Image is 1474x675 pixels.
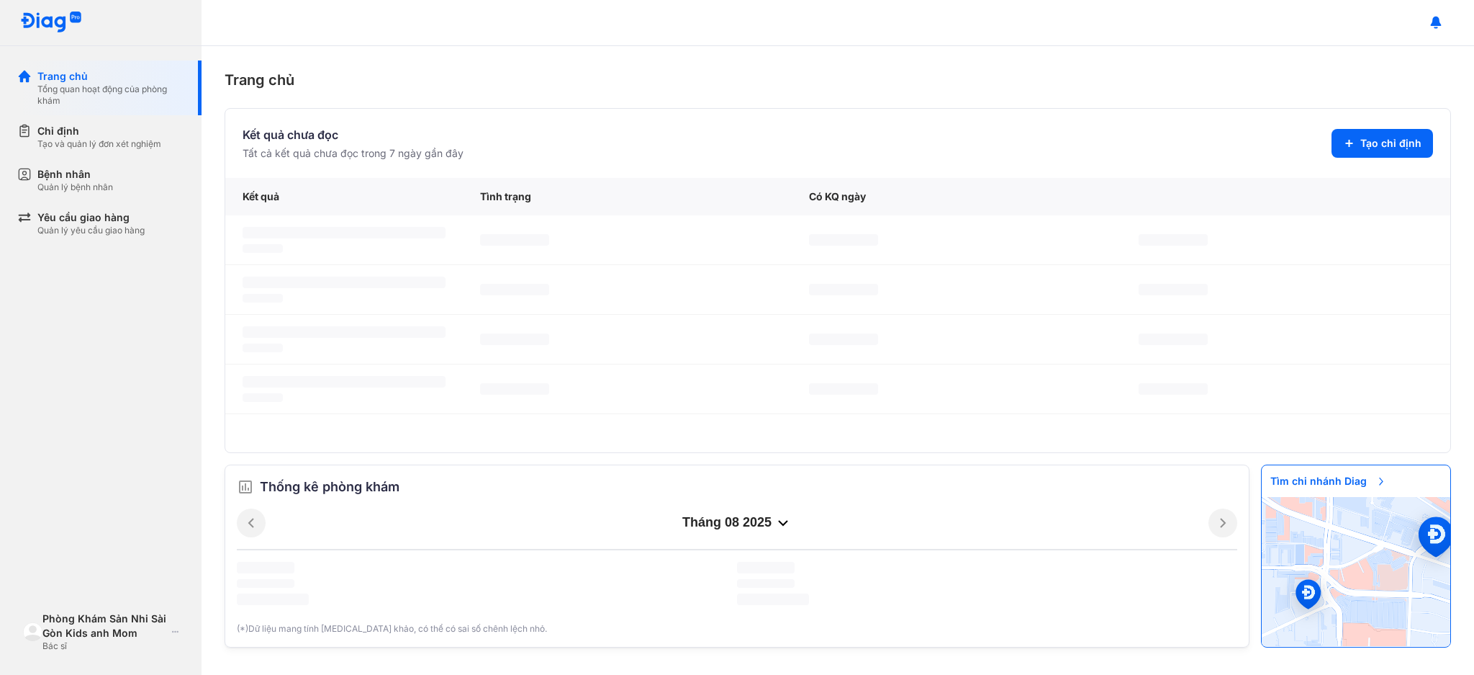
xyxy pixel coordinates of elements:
span: ‌ [737,594,809,605]
div: Tổng quan hoạt động của phòng khám [37,84,184,107]
span: ‌ [243,294,283,303]
div: Tạo và quản lý đơn xét nghiệm [37,138,161,150]
div: Kết quả chưa đọc [243,126,464,143]
span: ‌ [243,344,283,352]
span: Tìm chi nhánh Diag [1262,465,1396,497]
span: ‌ [1139,383,1208,395]
span: ‌ [1139,234,1208,246]
span: ‌ [809,334,878,345]
span: ‌ [243,326,446,338]
span: ‌ [1139,284,1208,295]
div: Quản lý bệnh nhân [37,182,113,193]
div: Có KQ ngày [792,178,1121,215]
span: ‌ [243,244,283,253]
span: ‌ [480,284,549,295]
span: ‌ [809,234,878,246]
span: Tạo chỉ định [1360,136,1421,151]
div: Bác sĩ [42,640,166,652]
span: ‌ [737,579,795,588]
img: logo [20,12,82,34]
span: ‌ [243,393,283,402]
span: ‌ [243,376,446,388]
div: Kết quả [225,178,463,215]
span: ‌ [480,383,549,395]
span: ‌ [243,227,446,238]
div: Tình trạng [463,178,792,215]
div: (*)Dữ liệu mang tính [MEDICAL_DATA] khảo, có thể có sai số chênh lệch nhỏ. [237,622,1237,635]
span: ‌ [480,234,549,246]
span: ‌ [237,562,294,573]
img: logo [23,622,42,642]
span: ‌ [243,277,446,288]
span: ‌ [480,334,549,345]
span: ‌ [1139,334,1208,345]
div: Tất cả kết quả chưa đọc trong 7 ngày gần đây [243,146,464,161]
div: Bệnh nhân [37,167,113,182]
span: ‌ [237,579,294,588]
div: Yêu cầu giao hàng [37,210,145,225]
div: Phòng Khám Sản Nhi Sài Gòn Kids anh Mom [42,612,166,640]
div: tháng 08 2025 [266,514,1208,532]
span: Thống kê phòng khám [260,477,399,497]
div: Quản lý yêu cầu giao hàng [37,225,145,236]
div: Chỉ định [37,124,161,138]
img: order.5a6da16c.svg [237,478,254,496]
button: Tạo chỉ định [1331,129,1433,158]
div: Trang chủ [225,69,1451,91]
span: ‌ [809,284,878,295]
div: Trang chủ [37,69,184,84]
span: ‌ [737,562,795,573]
span: ‌ [237,594,309,605]
span: ‌ [809,383,878,395]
